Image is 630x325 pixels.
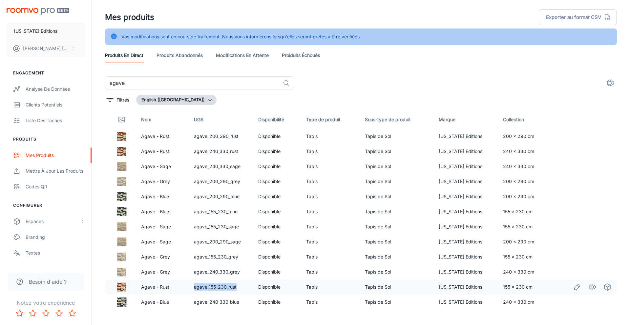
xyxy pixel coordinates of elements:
[7,40,85,57] button: [PERSON_NAME] [PERSON_NAME]
[105,95,131,105] button: filter
[301,249,360,264] td: Tapis
[433,110,498,129] th: Marque
[141,163,171,169] a: Agave - Sage
[360,279,433,295] td: Tapis de Sol
[301,144,360,159] td: Tapis
[498,144,552,159] td: 240 x 330 cm
[253,204,301,219] td: Disponible
[116,96,129,104] p: Filtres
[433,264,498,279] td: [US_STATE] Editions
[141,224,171,229] a: Agave - Sage
[157,48,203,63] a: Produits abandonnés
[26,117,85,124] div: Liste des tâches
[360,174,433,189] td: Tapis de Sol
[433,279,498,295] td: [US_STATE] Editions
[189,295,253,310] td: agave_240_330_blue
[433,249,498,264] td: [US_STATE] Editions
[105,76,280,89] input: Chercher
[141,179,170,184] a: Agave - Grey
[189,189,253,204] td: agave_200_290_blue
[189,204,253,219] td: agave_155_230_blue
[26,234,85,241] div: Branding
[360,249,433,264] td: Tapis de Sol
[498,129,552,144] td: 200 x 290 cm
[141,269,170,275] a: Agave - Grey
[136,95,217,105] button: English ([GEOGRAPHIC_DATA])
[141,284,169,290] a: Agave - Rust
[66,307,79,320] button: Rate 5 star
[253,264,301,279] td: Disponible
[498,219,552,234] td: 155 x 230 cm
[360,295,433,310] td: Tapis de Sol
[433,144,498,159] td: [US_STATE] Editions
[301,189,360,204] td: Tapis
[253,234,301,249] td: Disponible
[26,218,80,225] div: Espaces
[26,183,85,190] div: Codes QR
[587,281,598,293] a: See in Visualizer
[189,144,253,159] td: agave_240_330_rust
[604,76,617,89] button: settings
[7,23,85,40] button: [US_STATE] Editions
[141,254,170,259] a: Agave - Grey
[26,152,85,159] div: Mes produits
[253,159,301,174] td: Disponible
[433,159,498,174] td: [US_STATE] Editions
[189,249,253,264] td: agave_155_230_grey
[301,264,360,279] td: Tapis
[141,133,169,139] a: Agave - Rust
[189,110,253,129] th: UGS
[360,264,433,279] td: Tapis de Sol
[602,281,613,293] a: See in Virtual Samples
[360,189,433,204] td: Tapis de Sol
[572,281,583,293] a: Edit
[29,278,67,286] span: Besoin d'aide ?
[360,110,433,129] th: Sous-type de produit
[253,144,301,159] td: Disponible
[121,30,361,43] div: Vos modifications sont en cours de traitement. Nous vous informerons lorsqu'elles seront prêtes à...
[216,48,269,63] a: Modifications en attente
[253,189,301,204] td: Disponible
[105,11,154,23] h1: Mes produits
[13,307,26,320] button: Rate 1 star
[189,174,253,189] td: agave_200_290_grey
[301,110,360,129] th: Type de produit
[189,264,253,279] td: agave_240_330_grey
[360,204,433,219] td: Tapis de Sol
[26,101,85,108] div: Clients potentiels
[189,279,253,295] td: agave_155_230_rust
[498,189,552,204] td: 200 x 290 cm
[498,159,552,174] td: 240 x 330 cm
[5,299,86,307] p: Notez votre expérience
[26,249,85,257] div: Textes
[360,129,433,144] td: Tapis de Sol
[14,28,57,35] p: [US_STATE] Editions
[253,295,301,310] td: Disponible
[253,174,301,189] td: Disponible
[189,159,253,174] td: agave_240_330_sage
[301,159,360,174] td: Tapis
[141,194,169,199] a: Agave - Blue
[433,204,498,219] td: [US_STATE] Editions
[301,174,360,189] td: Tapis
[360,234,433,249] td: Tapis de Sol
[301,129,360,144] td: Tapis
[189,129,253,144] td: agave_200_290_rust
[498,110,552,129] th: Collection
[301,279,360,295] td: Tapis
[433,129,498,144] td: [US_STATE] Editions
[253,249,301,264] td: Disponible
[118,116,126,124] svg: Thumbnail
[52,307,66,320] button: Rate 4 star
[498,174,552,189] td: 200 x 290 cm
[253,219,301,234] td: Disponible
[189,234,253,249] td: agave_200_290_sage
[26,167,85,175] div: Mettre à jour les produits
[23,45,69,52] p: [PERSON_NAME] [PERSON_NAME]
[498,295,552,310] td: 240 x 330 cm
[360,159,433,174] td: Tapis de Sol
[7,8,69,15] img: Roomvo PRO Beta
[301,219,360,234] td: Tapis
[26,86,85,93] div: Analyse de données
[39,307,52,320] button: Rate 3 star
